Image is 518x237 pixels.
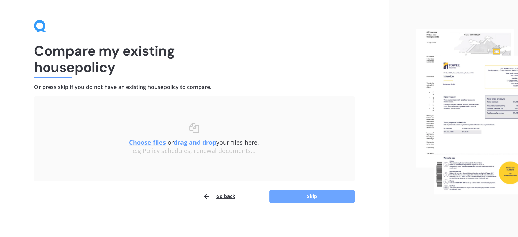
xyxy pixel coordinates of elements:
img: files.webp [416,29,518,194]
u: Choose files [129,138,166,146]
button: Skip [269,190,355,203]
div: e.g Policy schedules, renewal documents... [48,147,341,155]
b: drag and drop [174,138,216,146]
h4: Or press skip if you do not have an existing house policy to compare. [34,84,355,91]
h1: Compare my existing house policy [34,43,355,75]
span: or your files here. [129,138,259,146]
button: Go back [203,190,235,203]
